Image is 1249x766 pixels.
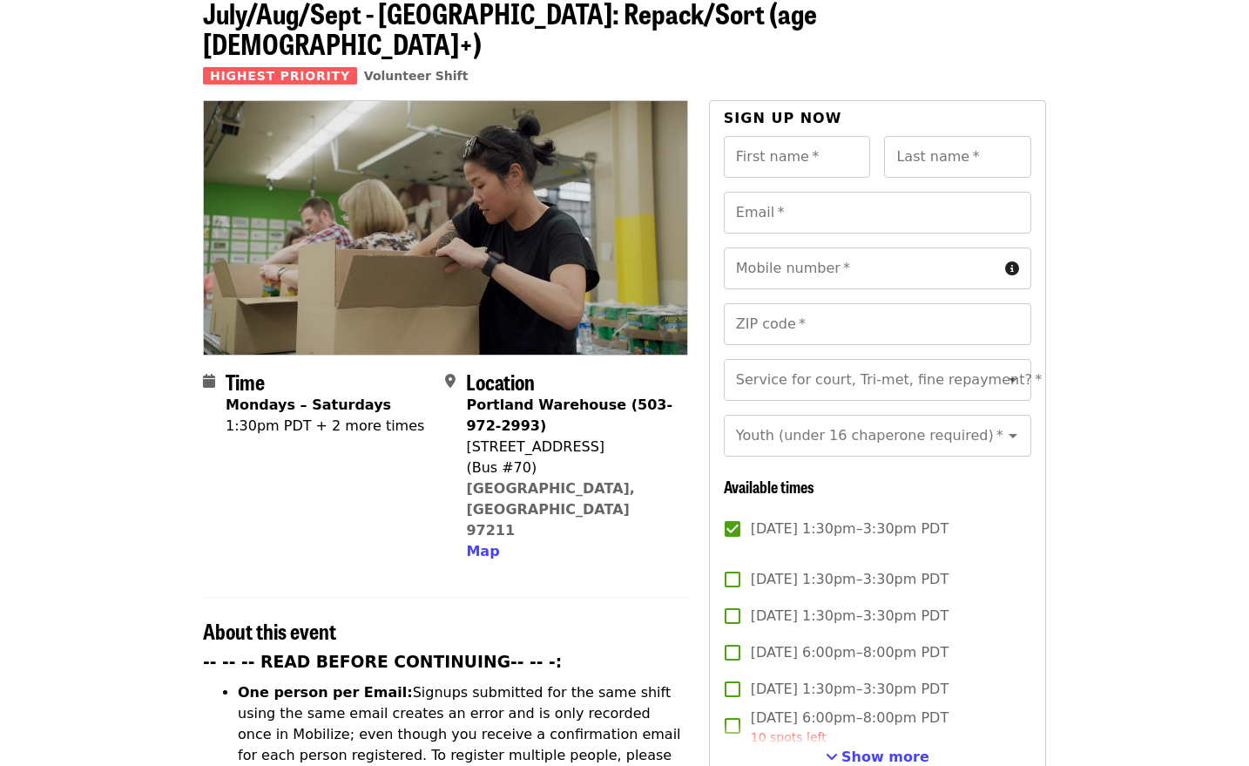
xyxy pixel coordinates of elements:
span: [DATE] 1:30pm–3:30pm PDT [751,679,949,700]
button: Map [466,541,499,562]
i: map-marker-alt icon [445,373,456,390]
div: 1:30pm PDT + 2 more times [226,416,424,437]
div: [STREET_ADDRESS] [466,437,673,458]
span: Sign up now [724,110,842,126]
button: Open [1001,368,1025,392]
strong: Mondays – Saturdays [226,397,391,413]
span: Map [466,543,499,559]
span: Show more [841,749,929,765]
a: [GEOGRAPHIC_DATA], [GEOGRAPHIC_DATA] 97211 [466,480,635,539]
button: Open [1001,424,1025,448]
input: Email [724,192,1031,234]
input: Mobile number [724,247,998,289]
img: July/Aug/Sept - Portland: Repack/Sort (age 8+) organized by Oregon Food Bank [204,101,687,354]
a: Volunteer Shift [364,69,469,83]
span: [DATE] 1:30pm–3:30pm PDT [751,569,949,590]
span: Time [226,366,265,397]
span: [DATE] 6:00pm–8:00pm PDT [751,708,949,747]
input: First name [724,136,871,178]
span: About this event [203,615,336,646]
span: [DATE] 1:30pm–3:30pm PDT [751,606,949,627]
span: [DATE] 1:30pm–3:30pm PDT [751,519,949,539]
strong: -- -- -- READ BEFORE CONTINUING-- -- -: [203,653,562,671]
span: 10 spots left [751,730,827,744]
strong: Portland Warehouse (503-972-2993) [466,397,672,434]
i: calendar icon [203,373,215,390]
div: (Bus #70) [466,458,673,478]
span: Available times [724,475,814,498]
span: Location [466,366,535,397]
strong: One person per Email: [238,684,413,701]
input: Last name [884,136,1031,178]
span: [DATE] 6:00pm–8:00pm PDT [751,642,949,663]
span: Highest Priority [203,67,357,85]
i: circle-info icon [1005,261,1019,277]
input: ZIP code [724,303,1031,345]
